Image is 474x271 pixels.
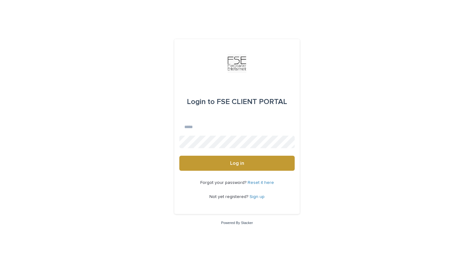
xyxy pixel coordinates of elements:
span: Log in [230,161,244,166]
a: Reset it here [248,180,274,185]
span: Forgot your password? [200,180,248,185]
span: Login to [187,98,215,106]
span: Not yet registered? [209,195,250,199]
button: Log in [179,156,295,171]
img: Km9EesSdRbS9ajqhBzyo [228,54,246,73]
a: Sign up [250,195,265,199]
a: Powered By Stacker [221,221,253,225]
div: FSE CLIENT PORTAL [187,93,287,111]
